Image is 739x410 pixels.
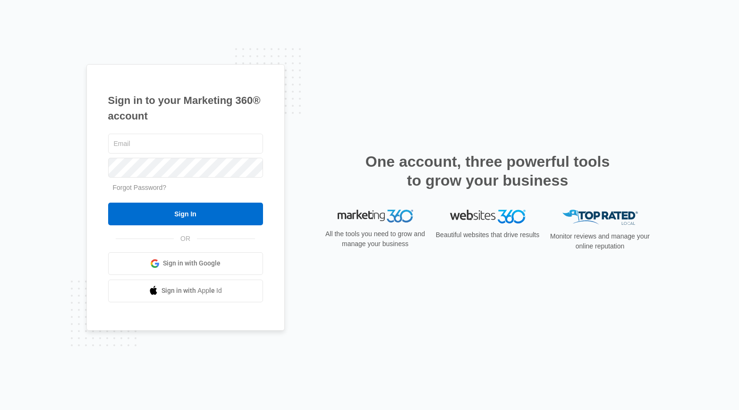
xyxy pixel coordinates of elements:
[108,203,263,225] input: Sign In
[108,93,263,124] h1: Sign in to your Marketing 360® account
[161,286,222,296] span: Sign in with Apple Id
[163,258,221,268] span: Sign in with Google
[174,234,197,244] span: OR
[338,210,413,223] img: Marketing 360
[108,252,263,275] a: Sign in with Google
[435,230,541,240] p: Beautiful websites that drive results
[323,229,428,249] p: All the tools you need to grow and manage your business
[363,152,613,190] h2: One account, three powerful tools to grow your business
[108,280,263,302] a: Sign in with Apple Id
[547,231,653,251] p: Monitor reviews and manage your online reputation
[562,210,638,225] img: Top Rated Local
[108,134,263,154] input: Email
[450,210,526,223] img: Websites 360
[113,184,167,191] a: Forgot Password?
